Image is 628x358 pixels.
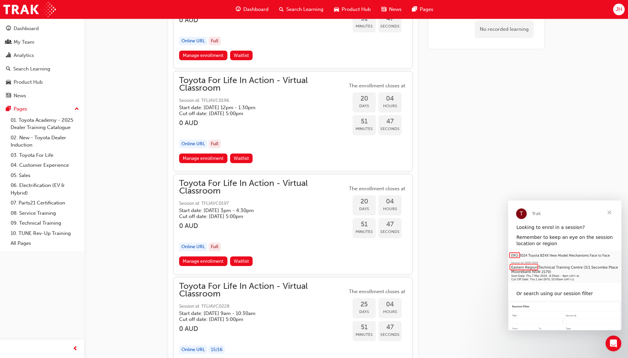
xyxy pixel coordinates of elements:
div: Full [209,140,221,149]
span: prev-icon [73,345,78,353]
a: 01. Toyota Academy - 2025 Dealer Training Catalogue [8,115,82,133]
div: Online URL [179,345,207,354]
span: Minutes [353,228,376,236]
button: Toyota For Life In Action - Virtual ClassroomSession id: TFLIAVC0196Start date: [DATE] 12pm - 1:3... [179,77,407,166]
h5: Start date: [DATE] 12pm - 1:30pm [179,105,337,111]
span: 04 [378,95,402,103]
span: 04 [378,198,402,205]
div: News [14,92,26,100]
span: Toyota For Life In Action - Virtual Classroom [179,283,347,297]
a: 10. TUNE Rev-Up Training [8,228,82,239]
span: Session id: TFLIAVC0196 [179,97,347,105]
span: Minutes [353,125,376,133]
h5: Cut off date: [DATE] 5:00pm [179,316,337,322]
a: Manage enrollment [179,256,227,266]
div: Pages [14,105,27,113]
span: Toyota For Life In Action - Virtual Classroom [179,77,347,92]
a: 03. Toyota For Life [8,150,82,160]
span: 47 [378,324,402,331]
a: car-iconProduct Hub [329,3,376,16]
span: Days [353,102,376,110]
div: Search Learning [13,65,50,73]
span: search-icon [6,66,11,72]
h3: 0 AUD [179,119,347,127]
span: Dashboard [243,6,268,13]
iframe: Intercom live chat message [508,201,621,330]
div: Online URL [179,243,207,251]
div: Full [209,37,221,46]
a: My Team [3,36,82,48]
h5: Start date: [DATE] 3pm - 4:30pm [179,207,337,213]
span: 04 [378,301,402,308]
span: car-icon [6,79,11,85]
span: Waitlist [234,156,249,161]
a: Manage enrollment [179,51,227,60]
span: Seconds [378,22,402,30]
span: Waitlist [234,258,249,264]
span: up-icon [74,105,79,113]
a: guage-iconDashboard [230,3,274,16]
span: guage-icon [6,26,11,32]
span: Toyota For Life In Action - Virtual Classroom [179,180,347,195]
a: 09. Technical Training [8,218,82,228]
img: Trak [3,2,56,17]
span: pages-icon [6,106,11,112]
h3: 0 AUD [179,16,347,24]
button: Pages [3,103,82,115]
div: Online URL [179,140,207,149]
span: Pages [420,6,433,13]
span: 51 [353,324,376,331]
a: Dashboard [3,22,82,35]
div: Product Hub [14,78,43,86]
div: My Team [14,38,34,46]
span: Session id: TFLIAVC0197 [179,200,347,207]
span: Search Learning [286,6,323,13]
div: No recorded learning [475,21,534,38]
span: 51 [353,118,376,125]
button: Waitlist [230,51,253,60]
a: Search Learning [3,63,82,75]
a: 07. Parts21 Certification [8,198,82,208]
a: search-iconSearch Learning [274,3,329,16]
button: DashboardMy TeamAnalyticsSearch LearningProduct HubNews [3,21,82,103]
span: Hours [378,102,402,110]
h3: 0 AUD [179,222,347,230]
span: Hours [378,308,402,316]
h5: Cut off date: [DATE] 5:00pm [179,213,337,219]
a: 05. Sales [8,170,82,181]
span: Seconds [378,125,402,133]
span: Minutes [353,331,376,338]
span: Session id: TFLIAVC0228 [179,303,347,310]
span: car-icon [334,5,339,14]
span: Minutes [353,22,376,30]
a: Product Hub [3,76,82,88]
span: Days [353,308,376,316]
a: pages-iconPages [407,3,439,16]
span: 47 [378,118,402,125]
a: News [3,90,82,102]
span: The enrollment closes at [347,288,407,295]
a: news-iconNews [376,3,407,16]
span: search-icon [279,5,284,14]
span: Waitlist [234,53,249,58]
a: All Pages [8,238,82,248]
span: The enrollment closes at [347,185,407,193]
h5: Start date: [DATE] 9am - 10:30am [179,310,337,316]
span: Seconds [378,228,402,236]
h3: 0 AUD [179,325,347,333]
a: Manage enrollment [179,154,227,163]
span: News [389,6,402,13]
div: Full [209,243,221,251]
div: 15 / 16 [209,345,225,354]
span: JH [616,6,622,13]
button: Waitlist [230,256,253,266]
span: 25 [353,301,376,308]
span: news-icon [381,5,386,14]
